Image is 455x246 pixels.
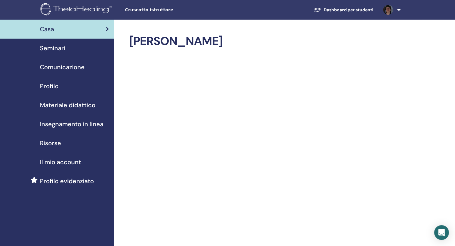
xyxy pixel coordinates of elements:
[40,62,85,72] span: Comunicazione
[383,5,393,15] img: default.jpg
[129,34,400,48] h2: [PERSON_NAME]
[40,138,61,148] span: Risorse
[40,100,95,110] span: Materiale didattico
[40,81,59,91] span: Profilo
[309,4,378,16] a: Dashboard per studenti
[40,157,81,167] span: Il mio account
[40,119,103,129] span: Insegnamento in linea
[40,3,114,17] img: logo.png
[40,176,94,186] span: Profilo evidenziato
[40,25,54,34] span: Casa
[125,7,217,13] span: Cruscotto istruttore
[314,7,321,12] img: graduation-cap-white.svg
[434,225,449,240] div: Open Intercom Messenger
[40,44,65,53] span: Seminari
